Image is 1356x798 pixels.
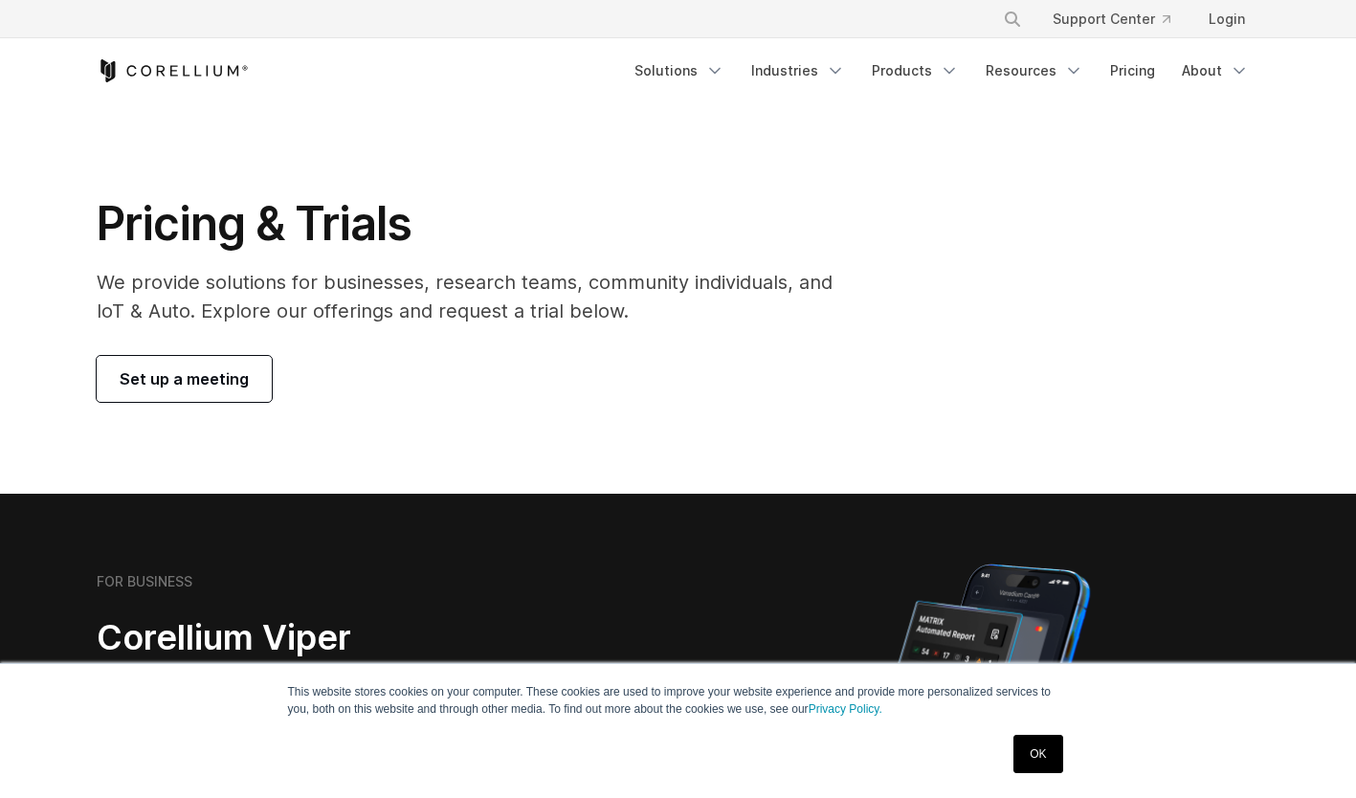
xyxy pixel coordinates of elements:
[1037,2,1186,36] a: Support Center
[980,2,1260,36] div: Navigation Menu
[97,573,192,590] h6: FOR BUSINESS
[974,54,1095,88] a: Resources
[97,268,859,325] p: We provide solutions for businesses, research teams, community individuals, and IoT & Auto. Explo...
[1170,54,1260,88] a: About
[97,195,859,253] h1: Pricing & Trials
[1013,735,1062,773] a: OK
[740,54,856,88] a: Industries
[809,702,882,716] a: Privacy Policy.
[995,2,1030,36] button: Search
[623,54,736,88] a: Solutions
[1099,54,1167,88] a: Pricing
[1193,2,1260,36] a: Login
[97,356,272,402] a: Set up a meeting
[97,616,587,659] h2: Corellium Viper
[860,54,970,88] a: Products
[97,59,249,82] a: Corellium Home
[288,683,1069,718] p: This website stores cookies on your computer. These cookies are used to improve your website expe...
[623,54,1260,88] div: Navigation Menu
[120,367,249,390] span: Set up a meeting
